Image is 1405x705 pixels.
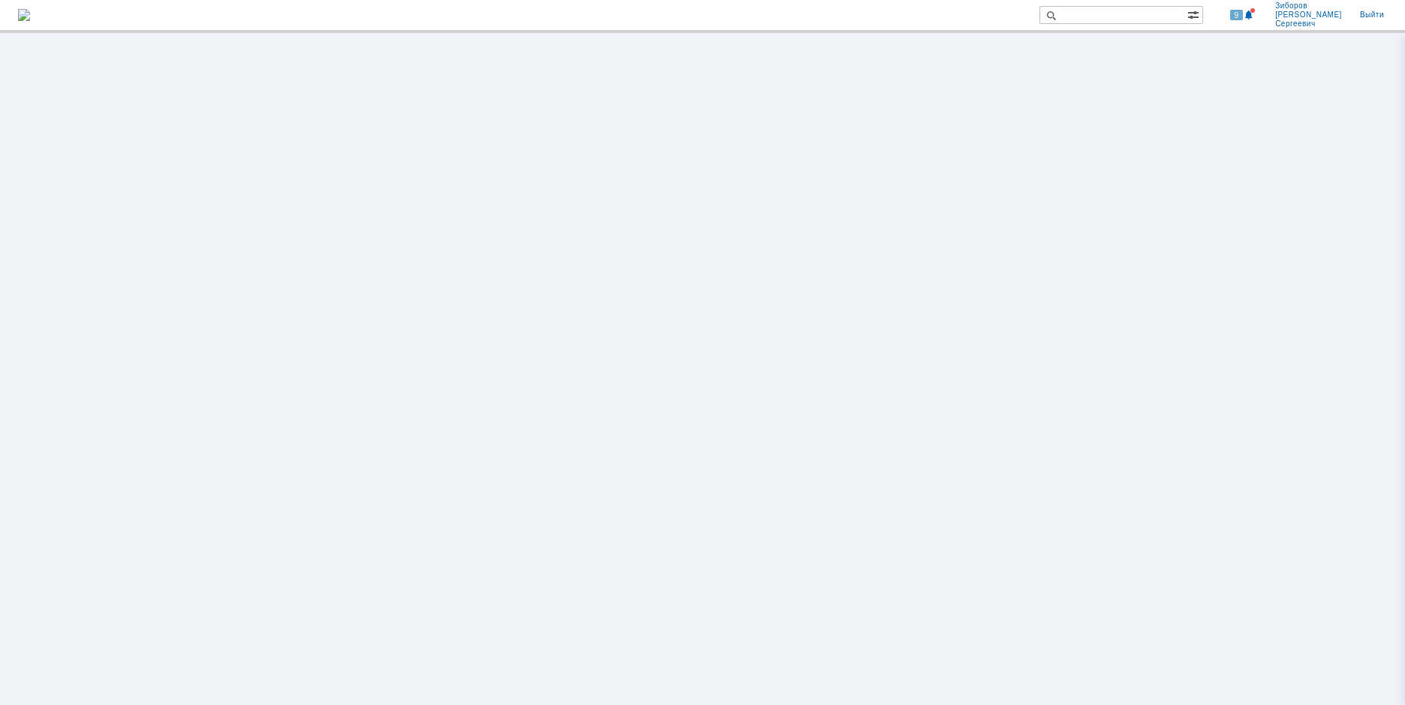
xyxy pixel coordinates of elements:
span: 9 [1230,10,1244,20]
span: Расширенный поиск [1187,7,1202,21]
a: Перейти на домашнюю страницу [18,9,30,21]
span: [PERSON_NAME] [1275,10,1342,19]
span: Зиборов [1275,1,1342,10]
span: Сергеевич [1275,19,1342,28]
img: logo [18,9,30,21]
